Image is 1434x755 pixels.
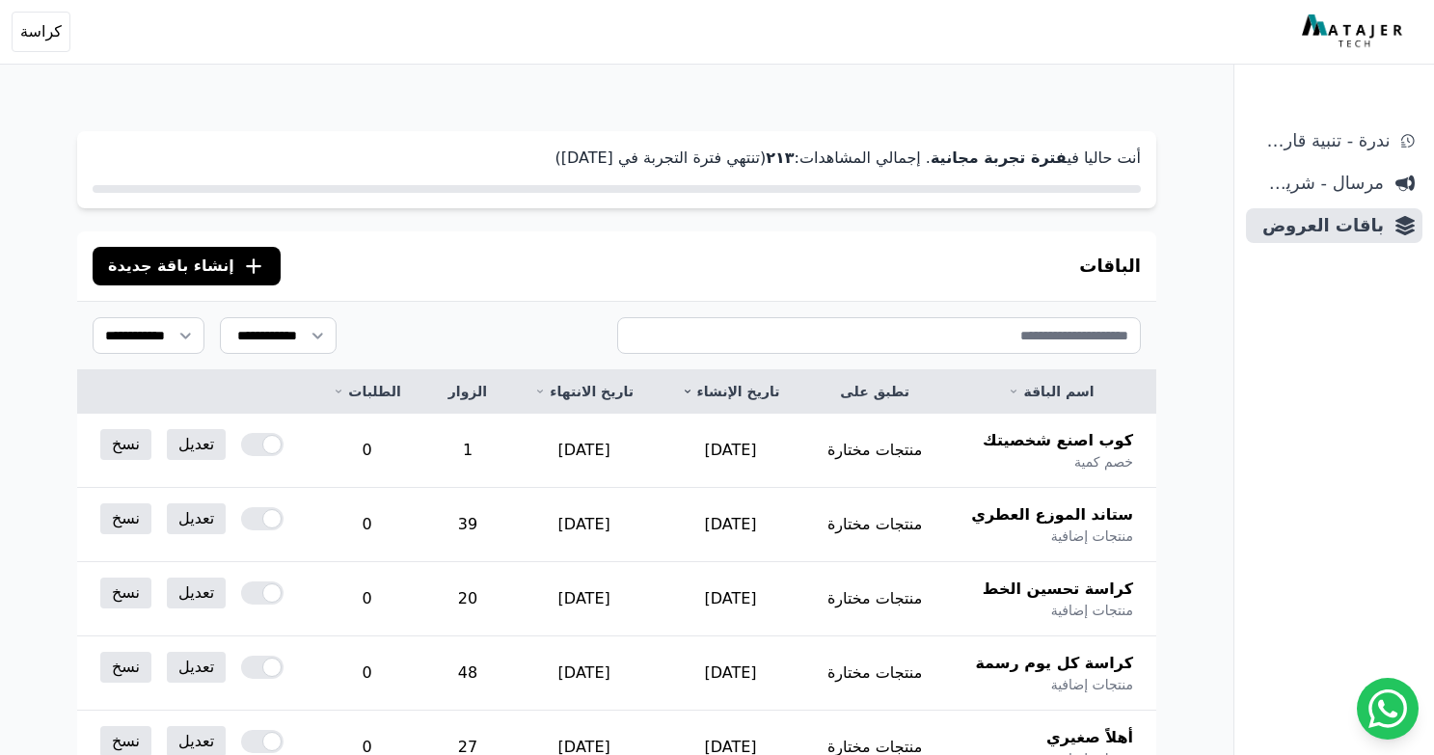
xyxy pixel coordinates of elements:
[424,414,510,488] td: 1
[681,382,780,401] a: تاريخ الإنشاء
[424,562,510,636] td: 20
[167,652,226,683] a: تعديل
[167,503,226,534] a: تعديل
[167,578,226,608] a: تعديل
[424,370,510,414] th: الزوار
[803,370,946,414] th: تطبق على
[167,429,226,460] a: تعديل
[1051,601,1133,620] span: منتجات إضافية
[424,636,510,711] td: 48
[1051,675,1133,694] span: منتجات إضافية
[310,636,425,711] td: 0
[803,488,946,562] td: منتجات مختارة
[310,562,425,636] td: 0
[658,636,803,711] td: [DATE]
[100,503,151,534] a: نسخ
[93,147,1141,170] p: أنت حاليا في . إجمالي المشاهدات: (تنتهي فترة التجربة في [DATE])
[1254,127,1390,154] span: ندرة - تنبية قارب علي النفاذ
[658,562,803,636] td: [DATE]
[975,652,1133,675] span: كراسة كل يوم رسمة
[803,414,946,488] td: منتجات مختارة
[1074,452,1133,472] span: خصم كمية
[333,382,402,401] a: الطلبات
[310,488,425,562] td: 0
[983,429,1133,452] span: كوب اصنع شخصيتك
[534,382,635,401] a: تاريخ الانتهاء
[1051,526,1133,546] span: منتجات إضافية
[310,414,425,488] td: 0
[20,20,62,43] span: كراسة
[969,382,1133,401] a: اسم الباقة
[931,148,1067,167] strong: فترة تجربة مجانية
[971,503,1133,526] span: ستاند الموزع العطري
[100,578,151,608] a: نسخ
[12,12,70,52] button: كراسة
[1079,253,1141,280] h3: الباقات
[1302,14,1407,49] img: MatajerTech Logo
[424,488,510,562] td: 39
[511,562,658,636] td: [DATE]
[1254,212,1384,239] span: باقات العروض
[511,414,658,488] td: [DATE]
[658,414,803,488] td: [DATE]
[803,636,946,711] td: منتجات مختارة
[100,652,151,683] a: نسخ
[108,255,234,278] span: إنشاء باقة جديدة
[93,247,281,285] button: إنشاء باقة جديدة
[511,636,658,711] td: [DATE]
[100,429,151,460] a: نسخ
[1046,726,1133,749] span: أهلاً صغيري
[803,562,946,636] td: منتجات مختارة
[1254,170,1384,197] span: مرسال - شريط دعاية
[658,488,803,562] td: [DATE]
[766,148,794,167] strong: ٢١۳
[983,578,1133,601] span: كراسة تحسين الخط
[511,488,658,562] td: [DATE]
